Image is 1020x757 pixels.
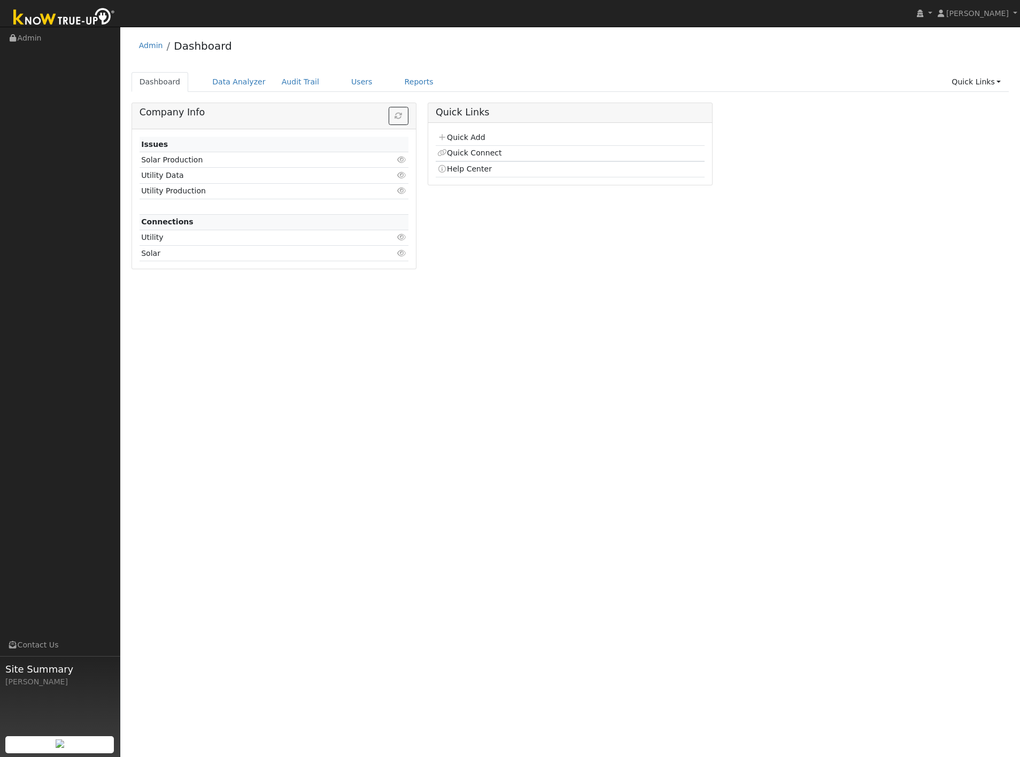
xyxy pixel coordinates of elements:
[397,171,407,179] i: Click to view
[5,662,114,676] span: Site Summary
[56,739,64,748] img: retrieve
[5,676,114,688] div: [PERSON_NAME]
[132,72,189,92] a: Dashboard
[8,6,120,30] img: Know True-Up
[437,133,485,142] a: Quick Add
[437,165,492,173] a: Help Center
[140,107,408,118] h5: Company Info
[140,152,365,168] td: Solar Production
[140,246,365,261] td: Solar
[140,168,365,183] td: Utility Data
[397,233,407,241] i: Click to view
[140,230,365,245] td: Utility
[141,140,168,149] strong: Issues
[174,40,232,52] a: Dashboard
[141,217,194,226] strong: Connections
[397,187,407,194] i: Click to view
[397,72,442,92] a: Reports
[140,183,365,199] td: Utility Production
[436,107,705,118] h5: Quick Links
[204,72,274,92] a: Data Analyzer
[397,156,407,163] i: Click to view
[946,9,1009,18] span: [PERSON_NAME]
[437,149,501,157] a: Quick Connect
[343,72,381,92] a: Users
[944,72,1009,92] a: Quick Links
[139,41,163,50] a: Admin
[274,72,327,92] a: Audit Trail
[397,249,407,257] i: Click to view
